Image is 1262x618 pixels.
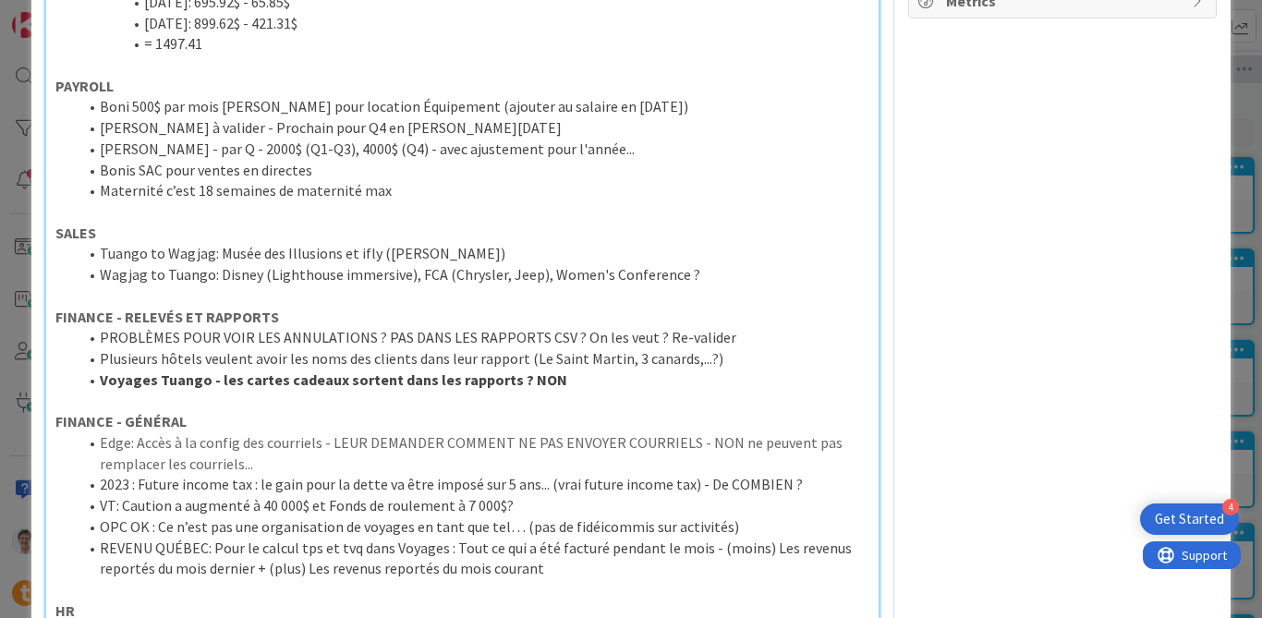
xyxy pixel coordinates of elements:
[78,264,869,285] li: Wagjag to Tuango: Disney (Lighthouse immersive), FCA (Chrysler, Jeep), Women's Conference ?
[78,495,869,516] li: VT: Caution a augmenté à 40 000$ et Fonds de roulement à 7 000$?
[100,433,845,473] span: Edge: Accès à la config des courriels - LEUR DEMANDER COMMENT NE PAS ENVOYER COURRIELS - NON ne p...
[78,96,869,117] li: Boni 500$ par mois [PERSON_NAME] pour location Équipement (ajouter au salaire en [DATE])
[55,308,279,326] strong: FINANCE - RELEVÉS ET RAPPORTS
[78,13,869,34] li: [DATE]: 899.62$ - 421.31$
[55,412,187,430] strong: FINANCE - GÉNÉRAL
[55,224,96,242] strong: SALES
[78,117,869,139] li: [PERSON_NAME] à valider - Prochain pour Q4 en [PERSON_NAME][DATE]
[1222,499,1239,515] div: 4
[78,348,869,370] li: Plusieurs hôtels veulent avoir les noms des clients dans leur rapport (Le Saint Martin, 3 canards...
[78,139,869,160] li: [PERSON_NAME] - par Q - 2000$ (Q1-Q3), 4000$ (Q4) - avec ajustement pour l'année...
[78,474,869,495] li: 2023 : Future income tax : le gain pour la dette va être imposé sur 5 ans... (vrai future income ...
[1140,503,1239,535] div: Open Get Started checklist, remaining modules: 4
[78,516,869,538] li: OPC OK : Ce n’est pas une organisation de voyages en tant que tel… (pas de fidéicommis sur activi...
[39,3,84,25] span: Support
[78,538,869,579] li: REVENU QUÉBEC: Pour le calcul tps et tvq dans Voyages : Tout ce qui a été facturé pendant le mois...
[78,243,869,264] li: Tuango to Wagjag: Musée des Illusions et ifly ([PERSON_NAME])
[1155,510,1224,528] div: Get Started
[78,180,869,201] li: Maternité c’est 18 semaines de maternité max
[78,327,869,348] li: PROBLÈMES POUR VOIR LES ANNULATIONS ? PAS DANS LES RAPPORTS CSV ? On les veut ? Re-valider
[55,77,114,95] strong: PAYROLL
[78,33,869,55] li: = 1497.41
[78,160,869,181] li: Bonis SAC pour ventes en directes
[100,370,567,389] strong: Voyages Tuango - les cartes cadeaux sortent dans les rapports ? NON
